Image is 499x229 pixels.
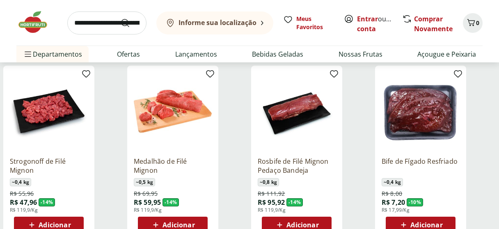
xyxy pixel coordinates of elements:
a: Entrar [357,14,378,23]
a: Rosbife de Filé Mignon Pedaço Bandeja [258,157,336,175]
span: Departamentos [23,44,82,64]
a: Comprar Novamente [414,14,453,33]
span: - 10 % [407,198,423,206]
span: Adicionar [286,222,318,228]
img: Bife de Fígado Resfriado [382,72,460,150]
span: - 14 % [39,198,55,206]
a: Açougue e Peixaria [417,49,476,59]
span: Adicionar [163,222,195,228]
span: R$ 17,99/Kg [382,207,410,213]
img: Strogonoff de Filé Mignon [10,72,88,150]
span: ~ 0,5 kg [134,178,155,186]
span: R$ 119,9/Kg [258,207,286,213]
button: Menu [23,44,33,64]
a: Bife de Fígado Resfriado [382,157,460,175]
input: search [67,11,146,34]
a: Medalhão de Filé Mignon [134,157,212,175]
a: Lançamentos [175,49,217,59]
span: R$ 7,20 [382,198,405,207]
span: ~ 0,4 kg [382,178,403,186]
a: Criar conta [357,14,402,33]
span: - 14 % [286,198,303,206]
span: 0 [476,19,479,27]
span: Adicionar [39,222,71,228]
span: Meus Favoritos [296,15,334,31]
span: ou [357,14,394,34]
a: Meus Favoritos [283,15,334,31]
a: Strogonoff de Filé Mignon [10,157,88,175]
img: Rosbife de Filé Mignon Pedaço Bandeja [258,72,336,150]
button: Informe sua localização [156,11,273,34]
img: Hortifruti [16,10,57,34]
b: Informe sua localização [179,18,256,27]
span: R$ 55,96 [10,190,34,198]
span: R$ 59,95 [134,198,161,207]
span: - 14 % [163,198,179,206]
span: R$ 95,92 [258,198,285,207]
span: R$ 111,92 [258,190,285,198]
span: ~ 0,8 kg [258,178,279,186]
img: Medalhão de Filé Mignon [134,72,212,150]
a: Ofertas [117,49,140,59]
span: R$ 119,9/Kg [10,207,38,213]
span: ~ 0,4 kg [10,178,31,186]
span: R$ 119,9/Kg [134,207,162,213]
span: Adicionar [410,222,442,228]
a: Nossas Frutas [339,49,382,59]
button: Submit Search [120,18,140,28]
span: R$ 69,95 [134,190,158,198]
span: R$ 8,00 [382,190,402,198]
a: Bebidas Geladas [252,49,303,59]
span: R$ 47,96 [10,198,37,207]
button: Carrinho [463,13,483,33]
